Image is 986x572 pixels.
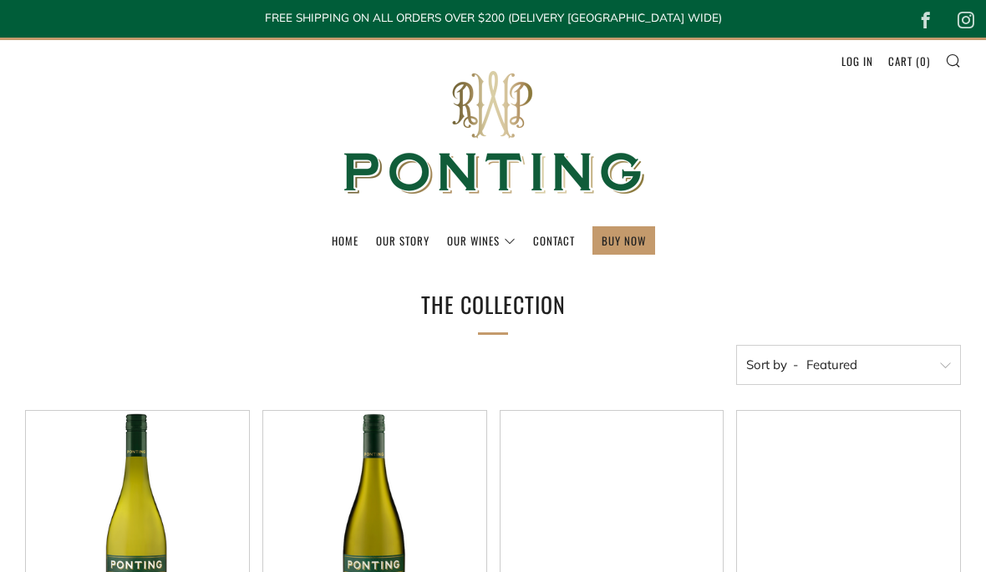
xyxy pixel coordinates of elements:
a: BUY NOW [602,227,646,254]
a: Cart (0) [888,48,930,74]
a: Our Story [376,227,429,254]
a: Our Wines [447,227,516,254]
img: Ponting Wines [326,40,660,226]
a: Contact [533,227,575,254]
span: 0 [920,53,927,69]
a: Log in [841,48,873,74]
a: Home [332,227,358,254]
h1: The Collection [259,286,727,325]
